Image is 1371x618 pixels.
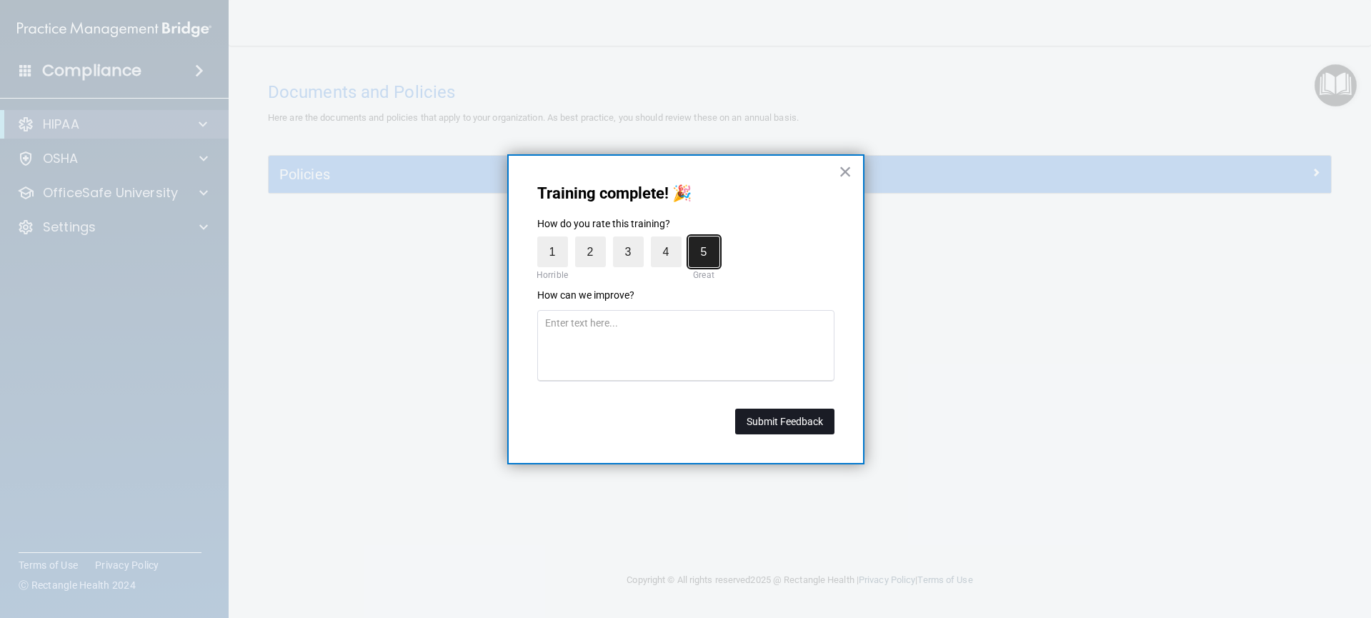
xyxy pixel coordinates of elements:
label: 3 [613,236,644,267]
label: 5 [689,236,719,267]
label: 2 [575,236,606,267]
label: 4 [651,236,682,267]
button: Submit Feedback [735,409,834,434]
div: Horrible [534,267,572,283]
div: Great [689,267,719,283]
p: How do you rate this training? [537,217,834,231]
label: 1 [537,236,568,267]
button: Close [839,160,852,183]
p: Training complete! 🎉 [537,184,834,203]
p: How can we improve? [537,289,834,303]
